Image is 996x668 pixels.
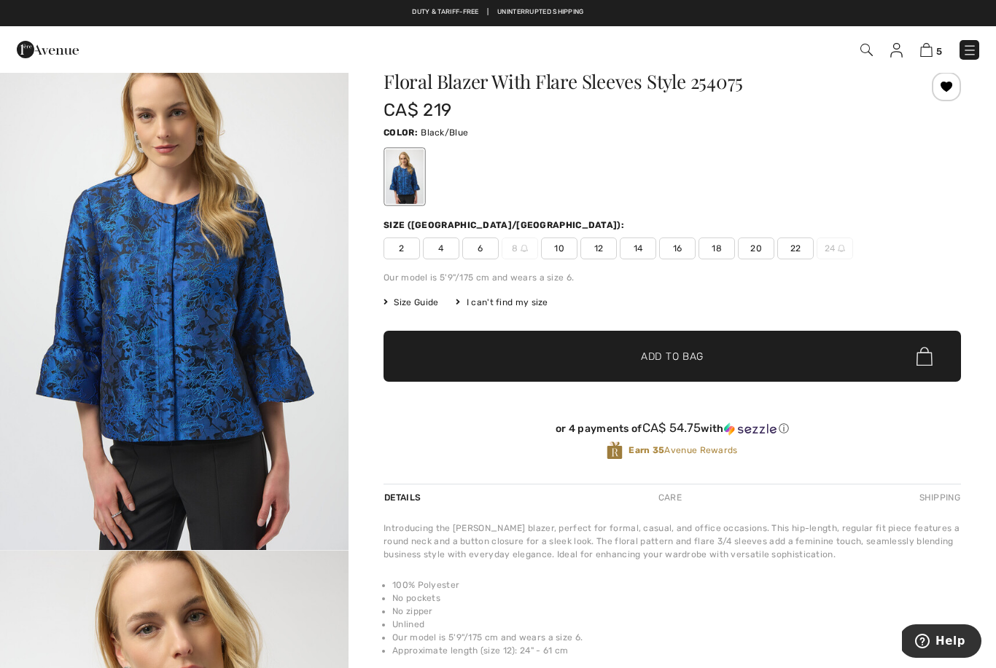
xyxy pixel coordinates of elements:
img: Avenue Rewards [607,441,623,460]
h1: Floral Blazer With Flare Sleeves Style 254075 [384,72,865,91]
span: 24 [817,237,853,259]
span: 4 [423,237,459,259]
div: Our model is 5'9"/175 cm and wears a size 6. [384,271,961,284]
li: 100% Polyester [392,578,961,592]
div: Details [384,484,424,511]
img: Shopping Bag [920,43,933,57]
li: Unlined [392,618,961,631]
img: Bag.svg [917,347,933,366]
div: Black/Blue [386,149,424,204]
div: or 4 payments ofCA$ 54.75withSezzle Click to learn more about Sezzle [384,421,961,441]
div: Care [646,484,694,511]
span: 16 [659,237,696,259]
img: 1ère Avenue [17,35,79,64]
img: Menu [962,43,977,58]
img: Sezzle [724,423,777,436]
span: Black/Blue [421,127,468,138]
img: Search [860,44,873,56]
a: 5 [920,41,942,58]
span: CA$ 54.75 [642,420,701,435]
div: or 4 payments of with [384,421,961,436]
img: ring-m.svg [838,245,845,252]
li: Our model is 5'9"/175 cm and wears a size 6. [392,631,961,644]
span: Size Guide [384,296,438,309]
span: 10 [541,237,577,259]
span: 8 [502,237,538,259]
span: Avenue Rewards [629,444,737,457]
span: 18 [699,237,735,259]
span: 2 [384,237,420,259]
img: ring-m.svg [521,245,528,252]
span: Color: [384,127,418,138]
span: 14 [620,237,656,259]
span: 20 [738,237,774,259]
iframe: Opens a widget where you can find more information [902,624,981,661]
button: Add to Bag [384,331,961,382]
a: 1ère Avenue [17,42,79,55]
div: Size ([GEOGRAPHIC_DATA]/[GEOGRAPHIC_DATA]): [384,219,627,232]
li: Approximate length (size 12): 24" - 61 cm [392,644,961,657]
span: Add to Bag [641,349,704,364]
div: I can't find my size [456,296,548,309]
li: No zipper [392,605,961,618]
span: 5 [936,46,942,57]
strong: Earn 35 [629,445,664,455]
img: My Info [890,43,903,58]
span: CA$ 219 [384,100,451,120]
div: Shipping [916,484,961,511]
li: No pockets [392,592,961,605]
span: 22 [777,237,814,259]
span: 6 [462,237,499,259]
div: Introducing the [PERSON_NAME] blazer, perfect for formal, casual, and office occasions. This hip-... [384,522,961,561]
span: 12 [580,237,617,259]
